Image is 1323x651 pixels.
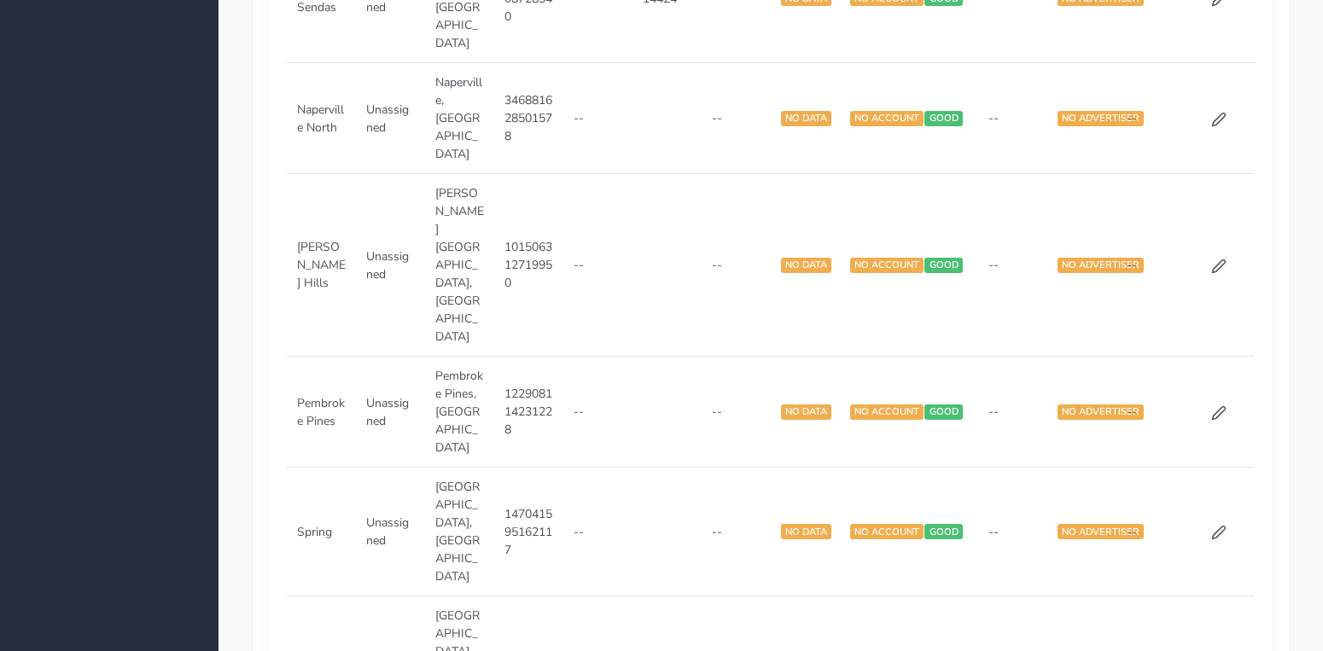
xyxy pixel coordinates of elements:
[1116,468,1186,596] td: --
[924,111,962,126] span: GOOD
[1116,174,1186,357] td: --
[425,357,494,468] td: Pembroke Pines,[GEOGRAPHIC_DATA]
[356,468,425,596] td: Unassigned
[850,404,924,420] span: NO ACCOUNT
[978,357,1047,468] td: --
[702,357,771,468] td: --
[978,174,1047,357] td: --
[781,524,831,539] span: NO DATA
[1116,357,1186,468] td: --
[924,524,962,539] span: GOOD
[356,357,425,468] td: Unassigned
[563,357,632,468] td: --
[425,174,494,357] td: [PERSON_NAME][GEOGRAPHIC_DATA],[GEOGRAPHIC_DATA]
[287,174,356,357] td: [PERSON_NAME] Hills
[356,174,425,357] td: Unassigned
[850,524,924,539] span: NO ACCOUNT
[702,63,771,174] td: --
[924,258,962,273] span: GOOD
[850,258,924,273] span: NO ACCOUNT
[287,357,356,468] td: Pembroke Pines
[425,468,494,596] td: [GEOGRAPHIC_DATA],[GEOGRAPHIC_DATA]
[781,404,831,420] span: NO DATA
[850,111,924,126] span: NO ACCOUNT
[356,63,425,174] td: Unassigned
[1058,111,1144,126] span: NO ADVERTISER
[494,174,563,357] td: 101506312719950
[1058,258,1144,273] span: NO ADVERTISER
[563,63,632,174] td: --
[781,258,831,273] span: NO DATA
[1116,63,1186,174] td: --
[287,63,356,174] td: Naperville North
[1058,404,1144,420] span: NO ADVERTISER
[425,63,494,174] td: Naperville,[GEOGRAPHIC_DATA]
[702,468,771,596] td: --
[563,174,632,357] td: --
[494,357,563,468] td: 122908114231228
[563,468,632,596] td: --
[494,468,563,596] td: 147041595162117
[781,111,831,126] span: NO DATA
[287,468,356,596] td: Spring
[978,468,1047,596] td: --
[494,63,563,174] td: 346881628501578
[702,174,771,357] td: --
[924,404,962,420] span: GOOD
[978,63,1047,174] td: --
[1058,524,1144,539] span: NO ADVERTISER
